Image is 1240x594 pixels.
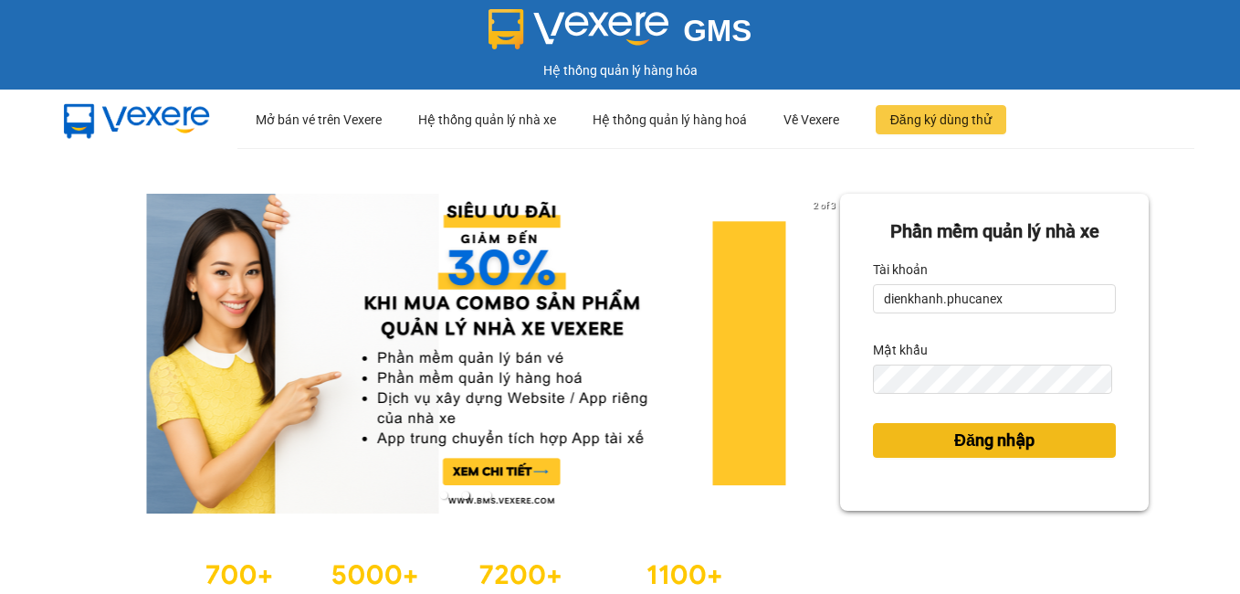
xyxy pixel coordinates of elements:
[91,194,117,514] button: previous slide / item
[783,90,839,149] div: Về Vexere
[873,255,928,284] label: Tài khoản
[873,365,1111,394] input: Mật khẩu
[593,90,747,149] div: Hệ thống quản lý hàng hoá
[489,27,752,42] a: GMS
[440,492,447,499] li: slide item 1
[954,428,1035,453] span: Đăng nhập
[46,90,228,150] img: mbUUG5Q.png
[873,423,1116,458] button: Đăng nhập
[808,194,840,217] p: 2 of 3
[683,14,751,48] span: GMS
[5,60,1235,80] div: Hệ thống quản lý hàng hóa
[484,492,491,499] li: slide item 3
[890,110,992,130] span: Đăng ký dùng thử
[256,90,382,149] div: Mở bán vé trên Vexere
[876,105,1006,134] button: Đăng ký dùng thử
[462,492,469,499] li: slide item 2
[873,284,1116,313] input: Tài khoản
[873,335,928,365] label: Mật khẩu
[489,9,669,49] img: logo 2
[418,90,556,149] div: Hệ thống quản lý nhà xe
[873,217,1116,246] div: Phần mềm quản lý nhà xe
[814,194,840,514] button: next slide / item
